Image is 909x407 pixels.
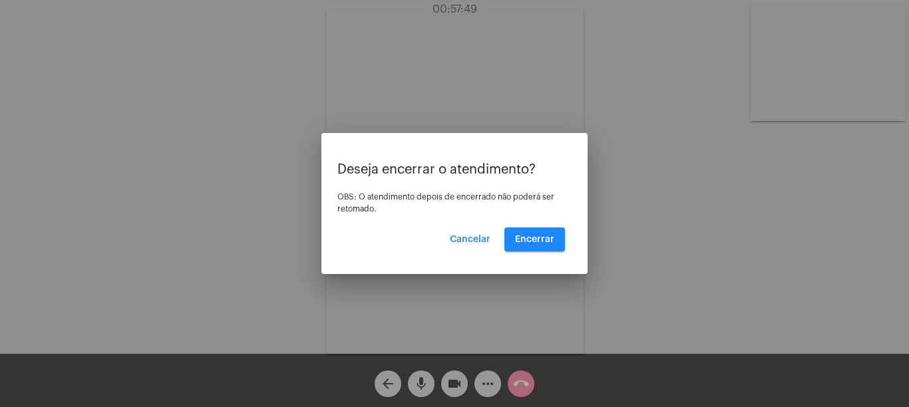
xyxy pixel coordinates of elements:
span: Cancelar [450,235,490,244]
span: Encerrar [515,235,554,244]
button: Encerrar [504,227,565,251]
p: Deseja encerrar o atendimento? [337,162,572,177]
span: OBS: O atendimento depois de encerrado não poderá ser retomado. [337,193,554,213]
button: Cancelar [439,227,501,251]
